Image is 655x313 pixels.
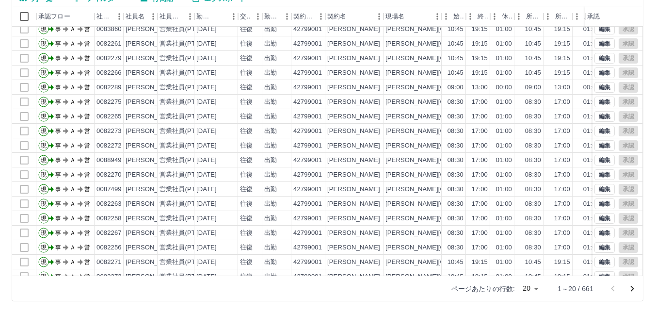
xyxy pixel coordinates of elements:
[55,99,61,105] text: 事
[96,54,122,63] div: 0082279
[327,156,380,165] div: [PERSON_NAME]
[240,54,253,63] div: 往復
[291,6,325,27] div: 契約コード
[293,83,322,92] div: 42799001
[55,113,61,120] text: 事
[447,68,463,78] div: 10:45
[293,25,322,34] div: 42799001
[264,199,277,209] div: 出勤
[126,25,178,34] div: [PERSON_NAME]
[585,6,636,27] div: 承認
[41,55,47,62] text: 現
[70,157,76,164] text: Ａ
[96,156,122,165] div: 0088949
[96,68,122,78] div: 0082266
[327,83,380,92] div: [PERSON_NAME]
[293,156,322,165] div: 42799001
[496,83,512,92] div: 00:00
[96,170,122,180] div: 0082270
[96,25,122,34] div: 0083860
[496,25,512,34] div: 01:00
[594,271,615,282] button: 編集
[327,112,380,121] div: [PERSON_NAME]
[70,69,76,76] text: Ａ
[41,40,47,47] text: 現
[70,99,76,105] text: Ａ
[240,83,253,92] div: 往復
[264,141,277,150] div: 出勤
[472,141,488,150] div: 17:00
[84,69,90,76] text: 営
[583,54,599,63] div: 01:00
[38,6,70,27] div: 承認フロー
[554,83,570,92] div: 13:00
[293,54,322,63] div: 42799001
[196,83,217,92] div: [DATE]
[472,54,488,63] div: 19:15
[385,39,505,49] div: [PERSON_NAME][GEOGRAPHIC_DATA]
[41,99,47,105] text: 現
[55,128,61,134] text: 事
[525,156,541,165] div: 08:30
[594,24,615,34] button: 編集
[327,127,380,136] div: [PERSON_NAME]
[385,127,505,136] div: [PERSON_NAME][GEOGRAPHIC_DATA]
[447,185,463,194] div: 08:30
[196,39,217,49] div: [DATE]
[280,9,294,24] button: メニュー
[594,228,615,238] button: 編集
[264,25,277,34] div: 出勤
[519,281,542,296] div: 20
[160,156,210,165] div: 営業社員(PT契約)
[126,170,178,180] div: [PERSON_NAME]
[472,68,488,78] div: 19:15
[160,39,210,49] div: 営業社員(PT契約)
[84,157,90,164] text: 営
[70,142,76,149] text: Ａ
[112,9,127,24] button: メニュー
[543,6,573,27] div: 所定終業
[84,186,90,193] text: 営
[554,127,570,136] div: 17:00
[70,55,76,62] text: Ａ
[213,10,226,23] button: ソート
[466,6,490,27] div: 終業
[240,6,251,27] div: 交通費
[472,185,488,194] div: 17:00
[55,84,61,91] text: 事
[70,186,76,193] text: Ａ
[385,185,505,194] div: [PERSON_NAME][GEOGRAPHIC_DATA]
[502,6,512,27] div: 休憩
[327,25,380,34] div: [PERSON_NAME]
[84,99,90,105] text: 営
[583,68,599,78] div: 01:00
[293,39,322,49] div: 42799001
[160,83,210,92] div: 営業社員(PT契約)
[594,155,615,165] button: 編集
[525,112,541,121] div: 08:30
[126,68,178,78] div: [PERSON_NAME]
[124,6,158,27] div: 社員名
[583,25,599,34] div: 01:00
[327,68,380,78] div: [PERSON_NAME]
[146,9,160,24] button: メニュー
[226,9,241,24] button: メニュー
[293,6,314,27] div: 契約コード
[84,26,90,33] text: 営
[251,9,265,24] button: メニュー
[55,186,61,193] text: 事
[160,127,210,136] div: 営業社員(PT契約)
[554,141,570,150] div: 17:00
[472,98,488,107] div: 17:00
[55,69,61,76] text: 事
[264,39,277,49] div: 出勤
[583,185,599,194] div: 01:00
[490,6,514,27] div: 休憩
[70,171,76,178] text: Ａ
[554,54,570,63] div: 19:15
[70,26,76,33] text: Ａ
[447,112,463,121] div: 08:30
[583,156,599,165] div: 01:00
[55,26,61,33] text: 事
[594,97,615,107] button: 編集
